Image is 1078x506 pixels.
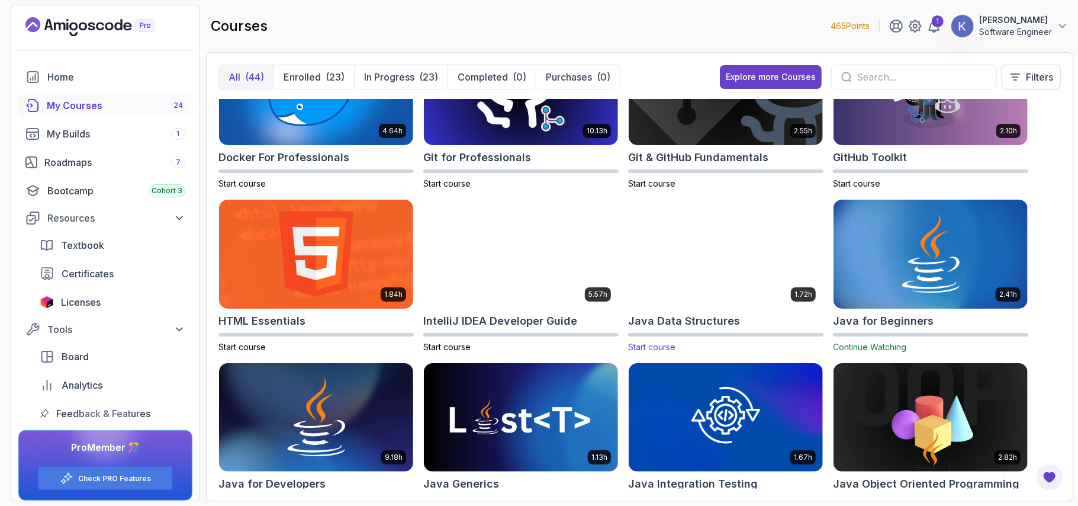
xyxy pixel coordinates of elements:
[47,322,185,337] div: Tools
[177,129,180,139] span: 1
[726,71,816,83] div: Explore more Courses
[354,65,448,89] button: In Progress(23)
[546,70,592,84] p: Purchases
[536,65,620,89] button: Purchases(0)
[628,178,675,188] span: Start course
[47,70,185,84] div: Home
[176,158,181,167] span: 7
[833,313,934,329] h2: Java for Beginners
[33,233,192,257] a: textbook
[831,20,870,32] p: 465 Points
[587,126,607,136] p: 10.13h
[62,267,114,281] span: Certificates
[382,126,403,136] p: 4.64h
[834,200,1028,309] img: Java for Beginners card
[33,345,192,369] a: board
[999,290,1017,299] p: 2.41h
[326,70,345,84] div: (23)
[597,70,610,84] div: (0)
[245,70,264,84] div: (44)
[423,342,471,352] span: Start course
[423,149,531,166] h2: Git for Professionals
[273,65,354,89] button: Enrolled(23)
[458,70,508,84] p: Completed
[833,342,906,352] span: Continue Watching
[18,207,192,229] button: Resources
[448,65,536,89] button: Completed(0)
[218,178,266,188] span: Start course
[218,342,266,352] span: Start course
[219,363,413,472] img: Java for Developers card
[62,378,102,392] span: Analytics
[18,122,192,146] a: builds
[18,150,192,174] a: roadmaps
[62,350,89,364] span: Board
[25,17,182,36] a: Landing page
[218,313,305,329] h2: HTML Essentials
[833,178,880,188] span: Start course
[833,149,907,166] h2: GitHub Toolkit
[211,17,268,36] h2: courses
[951,14,1069,38] button: user profile image[PERSON_NAME]Software Engineer
[33,373,192,397] a: analytics
[624,197,828,311] img: Java Data Structures card
[33,262,192,286] a: certificates
[423,476,499,492] h2: Java Generics
[61,238,104,252] span: Textbook
[47,127,185,141] div: My Builds
[424,363,618,472] img: Java Generics card
[423,313,577,329] h2: IntelliJ IDEA Developer Guide
[384,290,403,299] p: 1.84h
[628,342,675,352] span: Start course
[720,65,822,89] button: Explore more Courses
[979,26,1052,38] p: Software Engineer
[47,211,185,225] div: Resources
[173,101,183,110] span: 24
[56,406,150,421] span: Feedback & Features
[833,199,1028,353] a: Java for Beginners card2.41hJava for BeginnersContinue Watching
[44,155,185,169] div: Roadmaps
[219,200,413,309] img: HTML Essentials card
[588,290,607,299] p: 5.57h
[229,70,240,84] p: All
[18,94,192,117] a: courses
[218,476,326,492] h2: Java for Developers
[47,184,185,198] div: Bootcamp
[1035,463,1064,492] button: Open Feedback Button
[38,466,173,491] button: Check PRO Features
[78,474,151,483] a: Check PRO Features
[857,70,987,84] input: Search...
[998,453,1017,462] p: 2.82h
[628,313,740,329] h2: Java Data Structures
[424,200,618,309] img: IntelliJ IDEA Developer Guide card
[284,70,321,84] p: Enrolled
[794,126,812,136] p: 2.55h
[834,363,1028,472] img: Java Object Oriented Programming card
[932,15,944,27] div: 1
[219,65,273,89] button: All(44)
[152,186,182,196] span: Cohort 3
[629,363,823,472] img: Java Integration Testing card
[218,149,349,166] h2: Docker For Professionals
[1000,126,1017,136] p: 2.10h
[1002,65,1061,89] button: Filters
[951,15,974,37] img: user profile image
[927,19,941,33] a: 1
[33,402,192,425] a: feedback
[18,65,192,89] a: home
[794,453,812,462] p: 1.67h
[833,476,1019,492] h2: Java Object Oriented Programming
[40,296,54,308] img: jetbrains icon
[1026,70,1053,84] p: Filters
[423,178,471,188] span: Start course
[385,453,403,462] p: 9.18h
[979,14,1052,26] p: [PERSON_NAME]
[419,70,438,84] div: (23)
[628,149,768,166] h2: Git & GitHub Fundamentals
[61,295,101,309] span: Licenses
[47,98,185,113] div: My Courses
[33,290,192,314] a: licenses
[794,290,812,299] p: 1.72h
[628,476,758,492] h2: Java Integration Testing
